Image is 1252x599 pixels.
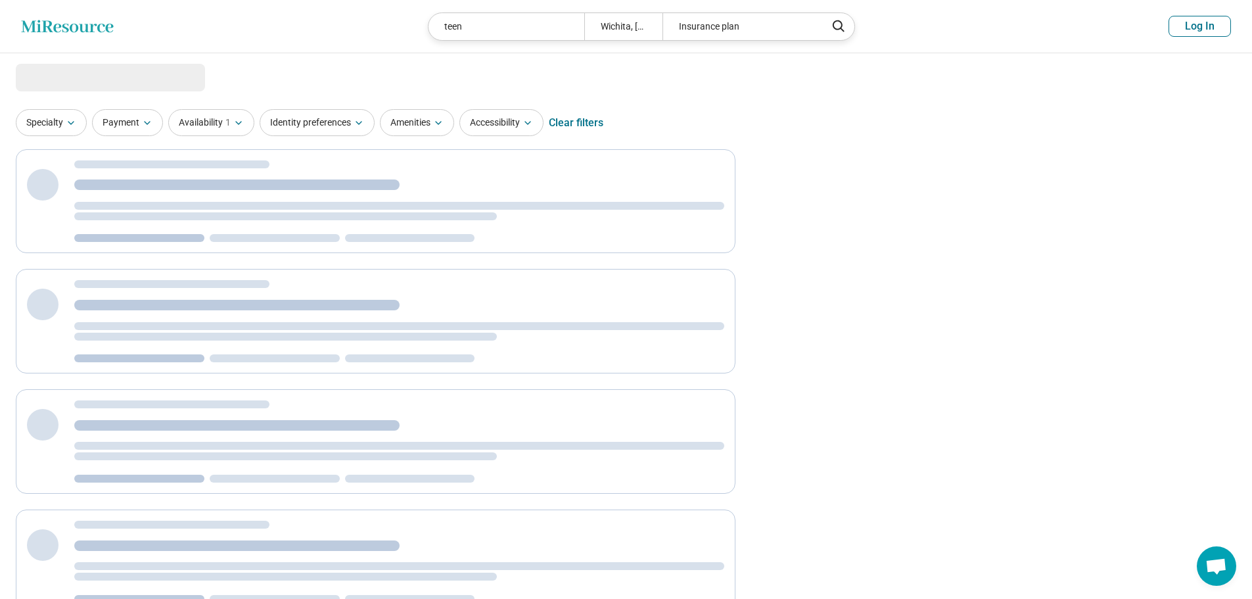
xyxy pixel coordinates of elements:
button: Payment [92,109,163,136]
span: 1 [225,116,231,130]
span: Loading... [16,64,126,90]
button: Specialty [16,109,87,136]
button: Log In [1169,16,1231,37]
div: Wichita, [GEOGRAPHIC_DATA] [584,13,662,40]
div: teen [429,13,584,40]
button: Identity preferences [260,109,375,136]
div: Insurance plan [662,13,818,40]
button: Availability1 [168,109,254,136]
div: Clear filters [549,107,603,139]
div: Open chat [1197,546,1236,586]
button: Amenities [380,109,454,136]
button: Accessibility [459,109,544,136]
